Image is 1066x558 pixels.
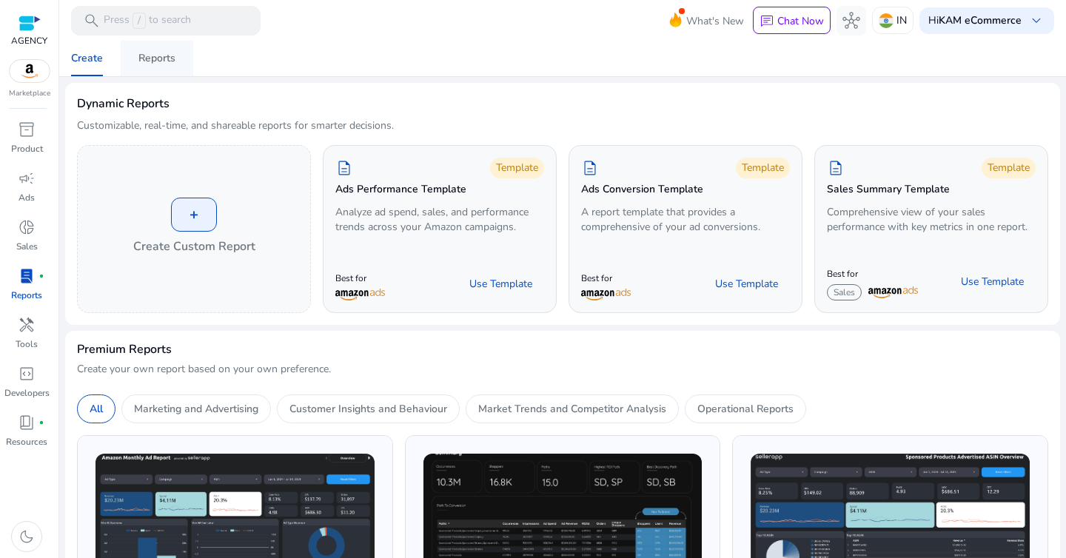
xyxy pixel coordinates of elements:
[77,362,1048,377] p: Create your own report based on your own preference.
[760,14,774,29] span: chat
[490,158,544,178] div: Template
[335,272,385,284] p: Best for
[11,289,42,302] p: Reports
[827,284,862,300] span: Sales
[961,275,1024,289] span: Use Template
[10,60,50,82] img: amazon.svg
[753,7,831,35] button: chatChat Now
[18,365,36,383] span: code_blocks
[83,12,101,30] span: search
[18,169,36,187] span: campaign
[581,272,631,284] p: Best for
[9,88,50,99] p: Marketplace
[827,205,1036,235] p: Comprehensive view of your sales performance with key metrics in one report.
[736,158,790,178] div: Template
[827,268,918,280] p: Best for
[982,158,1036,178] div: Template
[6,435,47,448] p: Resources
[134,401,258,417] p: Marketing and Advertising
[842,12,860,30] span: hub
[335,159,353,177] span: description
[928,16,1022,26] p: Hi
[77,343,172,357] h4: Premium Reports
[133,13,146,29] span: /
[827,159,845,177] span: description
[879,13,894,28] img: in.svg
[11,34,47,47] p: AGENCY
[697,401,794,417] p: Operational Reports
[18,528,36,545] span: dark_mode
[581,205,790,235] p: A report template that provides a comprehensive of your ad conversions.
[133,238,255,255] h4: Create Custom Report
[896,7,907,33] p: IN
[104,13,191,29] p: Press to search
[16,337,38,351] p: Tools
[289,401,447,417] p: Customer Insights and Behaviour
[171,198,217,232] div: +
[38,273,44,279] span: fiber_manual_record
[18,414,36,431] span: book_4
[457,272,544,296] button: Use Template
[335,184,466,196] h5: Ads Performance Template
[715,277,778,292] span: Use Template
[4,386,50,400] p: Developers
[939,13,1022,27] b: KAM eCommerce
[38,420,44,426] span: fiber_manual_record
[1028,12,1045,30] span: keyboard_arrow_down
[18,218,36,236] span: donut_small
[138,53,175,64] div: Reports
[90,401,103,417] p: All
[71,53,103,64] div: Create
[703,272,790,296] button: Use Template
[18,121,36,138] span: inventory_2
[469,277,532,292] span: Use Template
[18,267,36,285] span: lab_profile
[19,191,35,204] p: Ads
[837,6,866,36] button: hub
[777,14,824,28] p: Chat Now
[18,316,36,334] span: handyman
[11,142,43,155] p: Product
[478,401,666,417] p: Market Trends and Competitor Analysis
[949,270,1036,294] button: Use Template
[686,8,744,34] span: What's New
[335,205,544,235] p: Analyze ad spend, sales, and performance trends across your Amazon campaigns.
[16,240,38,253] p: Sales
[581,159,599,177] span: description
[77,118,394,133] p: Customizable, real-time, and shareable reports for smarter decisions.
[827,184,950,196] h5: Sales Summary Template
[581,184,703,196] h5: Ads Conversion Template
[77,95,170,112] h3: Dynamic Reports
